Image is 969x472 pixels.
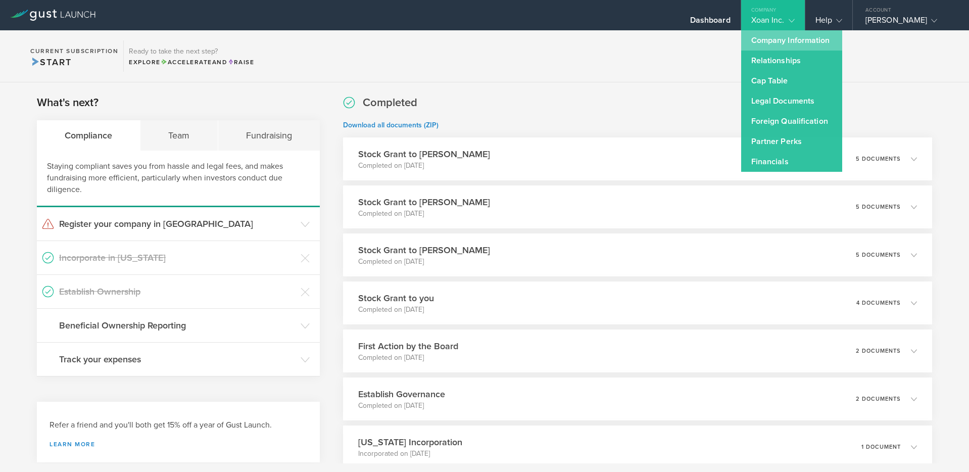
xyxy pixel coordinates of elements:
[856,396,901,402] p: 2 documents
[856,204,901,210] p: 5 documents
[37,151,320,207] div: Staying compliant saves you from hassle and legal fees, and makes fundraising more efficient, par...
[37,96,99,110] h2: What's next?
[358,292,434,305] h3: Stock Grant to you
[59,217,296,230] h3: Register your company in [GEOGRAPHIC_DATA]
[59,353,296,366] h3: Track your expenses
[358,340,458,353] h3: First Action by the Board
[358,436,462,449] h3: [US_STATE] Incorporation
[358,401,445,411] p: Completed on [DATE]
[358,257,490,267] p: Completed on [DATE]
[690,15,731,30] div: Dashboard
[358,209,490,219] p: Completed on [DATE]
[59,251,296,264] h3: Incorporate in [US_STATE]
[123,40,259,72] div: Ready to take the next step?ExploreAccelerateandRaise
[218,120,320,151] div: Fundraising
[363,96,417,110] h2: Completed
[343,121,439,129] a: Download all documents (ZIP)
[865,15,951,30] div: [PERSON_NAME]
[140,120,218,151] div: Team
[861,444,901,450] p: 1 document
[358,244,490,257] h3: Stock Grant to [PERSON_NAME]
[50,419,307,431] h3: Refer a friend and you'll both get 15% off a year of Gust Launch.
[358,388,445,401] h3: Establish Governance
[358,161,490,171] p: Completed on [DATE]
[30,57,71,68] span: Start
[59,319,296,332] h3: Beneficial Ownership Reporting
[856,348,901,354] p: 2 documents
[161,59,228,66] span: and
[358,305,434,315] p: Completed on [DATE]
[30,48,118,54] h2: Current Subscription
[129,48,254,55] h3: Ready to take the next step?
[815,15,842,30] div: Help
[856,252,901,258] p: 5 documents
[50,441,307,447] a: Learn more
[59,285,296,298] h3: Establish Ownership
[856,300,901,306] p: 4 documents
[856,156,901,162] p: 5 documents
[37,120,140,151] div: Compliance
[918,423,969,472] iframe: Chat Widget
[751,15,795,30] div: Xoan Inc.
[227,59,254,66] span: Raise
[358,196,490,209] h3: Stock Grant to [PERSON_NAME]
[129,58,254,67] div: Explore
[161,59,212,66] span: Accelerate
[358,449,462,459] p: Incorporated on [DATE]
[358,353,458,363] p: Completed on [DATE]
[358,148,490,161] h3: Stock Grant to [PERSON_NAME]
